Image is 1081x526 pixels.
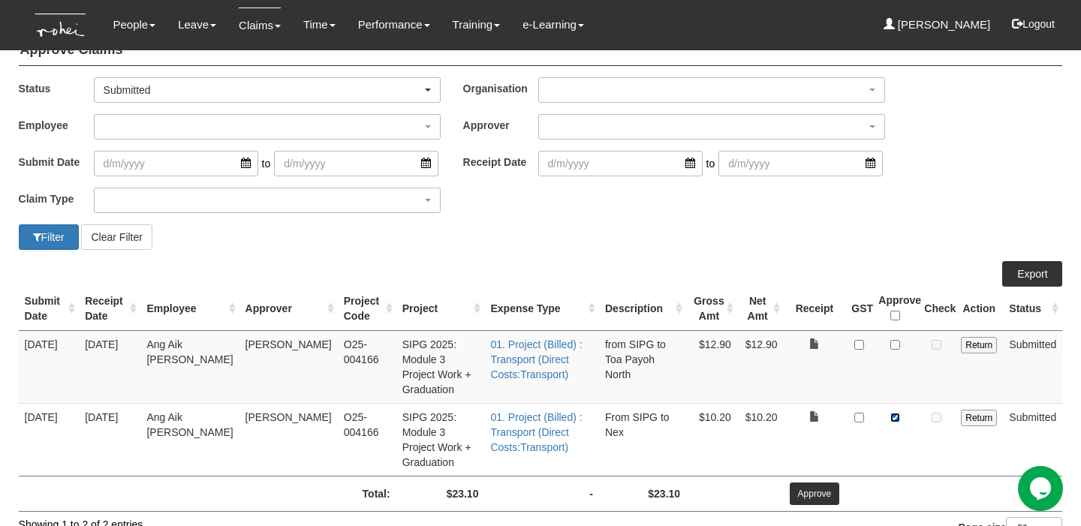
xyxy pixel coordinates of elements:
a: 01. Project (Billed) : Transport (Direct Costs:Transport) [490,338,582,380]
a: [PERSON_NAME] [884,8,991,42]
td: - [484,476,599,511]
a: Export [1002,261,1062,287]
th: Description : activate to sort column ascending [599,287,686,331]
td: $10.20 [737,403,784,476]
div: Submitted [104,83,422,98]
td: $10.20 [686,403,737,476]
th: Project Code : activate to sort column ascending [338,287,396,331]
td: from SIPG to Toa Payoh North [599,330,686,403]
td: Ang Aik [PERSON_NAME] [140,330,239,403]
th: Action [955,287,1003,331]
td: $12.90 [686,330,737,403]
td: Submitted [1003,403,1062,476]
th: Receipt Date : activate to sort column ascending [79,287,140,331]
button: Submitted [94,77,441,103]
a: Training [453,8,501,42]
th: Gross Amt : activate to sort column ascending [686,287,737,331]
a: 01. Project (Billed) : Transport (Direct Costs:Transport) [490,411,582,453]
td: $23.10 [599,476,686,511]
th: Approve [872,287,918,331]
th: Employee : activate to sort column ascending [140,287,239,331]
button: Clear Filter [81,224,152,250]
button: Logout [1001,6,1065,42]
input: Approve [790,482,840,505]
a: e-Learning [522,8,584,42]
a: People [113,8,155,42]
th: Expense Type : activate to sort column ascending [484,287,599,331]
td: [PERSON_NAME] [239,330,338,403]
td: O25-004166 [338,403,396,476]
input: d/m/yyyy [274,151,438,176]
label: Receipt Date [463,151,538,173]
th: Project : activate to sort column ascending [396,287,485,331]
a: Leave [178,8,216,42]
label: Claim Type [19,188,94,209]
th: Submit Date : activate to sort column ascending [19,287,80,331]
td: [PERSON_NAME] [239,403,338,476]
th: Approver : activate to sort column ascending [239,287,338,331]
input: d/m/yyyy [94,151,258,176]
input: d/m/yyyy [718,151,883,176]
td: [DATE] [79,330,140,403]
input: d/m/yyyy [538,151,703,176]
a: Performance [358,8,430,42]
th: Status : activate to sort column ascending [1003,287,1062,331]
td: From SIPG to Nex [599,403,686,476]
label: Employee [19,114,94,136]
td: SIPG 2025: Module 3 Project Work + Graduation [396,330,485,403]
td: $23.10 [396,476,485,511]
iframe: chat widget [1018,466,1066,511]
span: to [703,151,719,176]
input: Return [961,410,997,426]
a: Claims [239,8,281,43]
button: Filter [19,224,79,250]
a: Time [303,8,336,42]
td: SIPG 2025: Module 3 Project Work + Graduation [396,403,485,476]
input: Return [961,337,997,353]
label: Status [19,77,94,99]
h4: Approve Claims [19,35,1063,66]
th: Check [918,287,955,331]
th: Receipt [784,287,846,331]
td: [DATE] [79,403,140,476]
td: $12.90 [737,330,784,403]
th: GST [845,287,872,331]
td: Ang Aik [PERSON_NAME] [140,403,239,476]
span: to [258,151,275,176]
th: Net Amt : activate to sort column ascending [737,287,784,331]
td: O25-004166 [338,330,396,403]
label: Approver [463,114,538,136]
label: Organisation [463,77,538,99]
td: [DATE] [19,403,80,476]
td: Total: [140,476,396,511]
td: Submitted [1003,330,1062,403]
label: Submit Date [19,151,94,173]
td: [DATE] [19,330,80,403]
